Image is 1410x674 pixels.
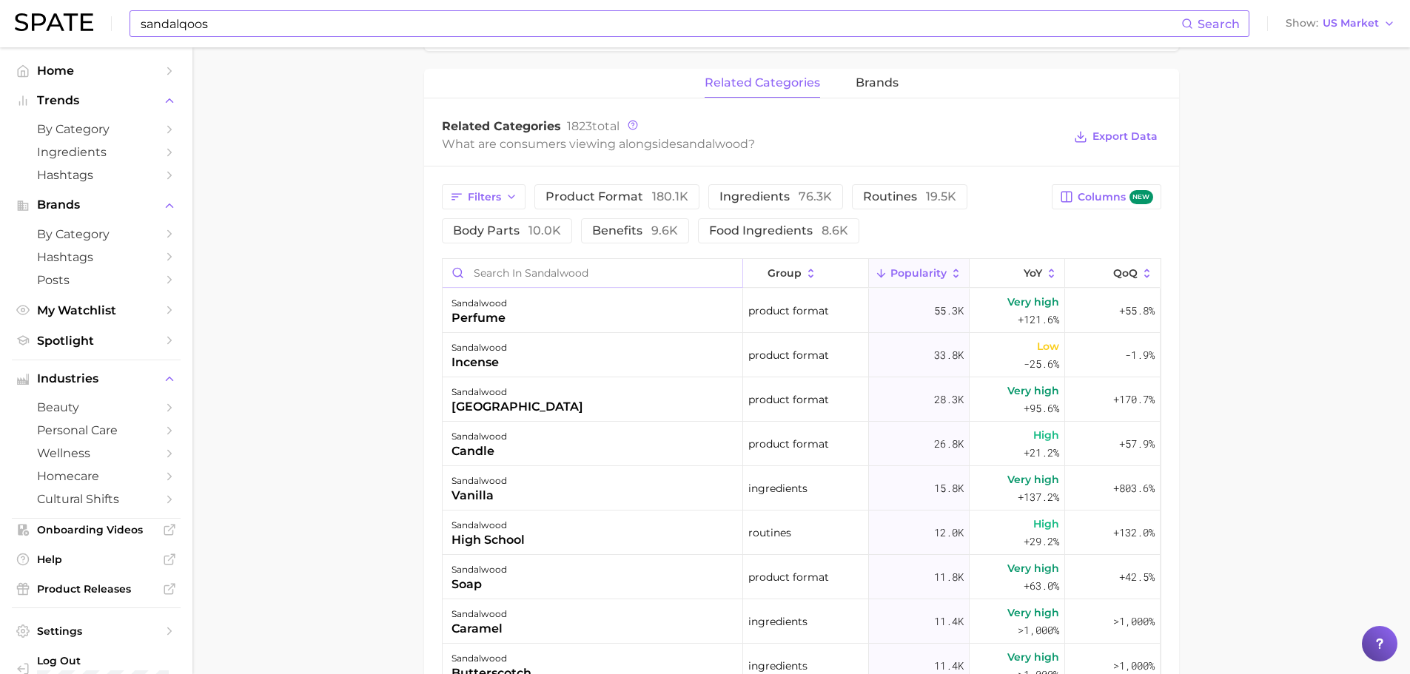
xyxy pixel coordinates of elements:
[1078,190,1152,204] span: Columns
[863,191,956,203] span: routines
[37,372,155,385] span: Industries
[451,428,507,445] div: sandalwood
[1037,337,1059,355] span: Low
[1024,267,1042,279] span: YoY
[451,294,507,312] div: sandalwood
[37,446,155,460] span: wellness
[822,223,848,237] span: 8.6k
[12,488,181,510] a: cultural shifts
[37,553,155,566] span: Help
[451,576,507,593] div: soap
[443,466,1161,510] button: sandalwoodvanillaingredients15.8kVery high+137.2%+803.6%
[1024,400,1059,417] span: +95.6%
[37,492,155,506] span: cultural shifts
[37,94,155,107] span: Trends
[12,465,181,488] a: homecare
[12,329,181,352] a: Spotlight
[451,650,531,667] div: sandalwood
[1113,658,1155,673] span: >1,000%
[1282,14,1399,33] button: ShowUS Market
[1007,293,1059,311] span: Very high
[453,225,561,237] span: body parts
[1113,391,1155,408] span: +170.7%
[451,472,507,490] div: sandalwood
[12,396,181,419] a: beauty
[12,118,181,141] a: by Category
[748,568,829,586] span: product format
[139,11,1181,36] input: Search here for a brand, industry, or ingredient
[934,568,964,586] span: 11.8k
[1119,435,1155,453] span: +57.9%
[748,302,829,320] span: product format
[12,578,181,600] a: Product Releases
[1125,346,1155,364] span: -1.9%
[1092,130,1158,143] span: Export Data
[442,184,526,209] button: Filters
[652,189,688,203] span: 180.1k
[443,377,1161,422] button: sandalwood[GEOGRAPHIC_DATA]product format28.3kVery high+95.6%+170.7%
[869,259,970,288] button: Popularity
[934,435,964,453] span: 26.8k
[12,223,181,246] a: by Category
[934,346,964,364] span: 33.8k
[934,613,964,630] span: 11.4k
[37,303,155,317] span: My Watchlist
[1113,479,1155,497] span: +803.6%
[1007,604,1059,621] span: Very high
[934,479,964,497] span: 15.8k
[451,398,583,416] div: [GEOGRAPHIC_DATA]
[1007,471,1059,488] span: Very high
[37,273,155,287] span: Posts
[12,194,181,216] button: Brands
[12,368,181,390] button: Industries
[1018,488,1059,506] span: +137.2%
[677,137,748,151] span: sandalwood
[443,259,742,287] input: Search in sandalwood
[1024,355,1059,373] span: -25.6%
[37,582,155,596] span: Product Releases
[451,605,507,623] div: sandalwood
[15,13,93,31] img: SPATE
[12,299,181,322] a: My Watchlist
[37,64,155,78] span: Home
[12,442,181,465] a: wellness
[1119,568,1155,586] span: +42.5%
[37,198,155,212] span: Brands
[443,333,1161,377] button: sandalwoodincenseproduct format33.8kLow-25.6%-1.9%
[890,267,947,279] span: Popularity
[451,354,507,371] div: incense
[37,122,155,136] span: by Category
[12,269,181,291] a: Posts
[37,423,155,437] span: personal care
[451,442,507,460] div: candle
[1113,267,1138,279] span: QoQ
[12,519,181,541] a: Onboarding Videos
[748,479,808,497] span: ingredients
[451,531,525,549] div: high school
[970,259,1065,288] button: YoY
[545,191,688,203] span: product format
[1007,382,1059,400] span: Very high
[37,624,155,638] span: Settings
[443,555,1161,599] button: sandalwoodsoapproduct format11.8kVery high+63.0%+42.5%
[37,654,188,667] span: Log Out
[1024,444,1059,462] span: +21.2%
[451,309,507,327] div: perfume
[1024,577,1059,595] span: +63.0%
[37,400,155,414] span: beauty
[443,289,1161,333] button: sandalwoodperfumeproduct format55.3kVery high+121.6%+55.8%
[12,419,181,442] a: personal care
[12,246,181,269] a: Hashtags
[748,391,829,408] span: product format
[37,523,155,536] span: Onboarding Videos
[451,516,525,534] div: sandalwood
[1018,623,1059,637] span: >1,000%
[1007,648,1059,666] span: Very high
[567,119,592,133] span: 1823
[443,422,1161,466] button: sandalwoodcandleproduct format26.8kHigh+21.2%+57.9%
[1198,17,1240,31] span: Search
[743,259,869,288] button: group
[709,225,848,237] span: food ingredients
[705,76,820,90] span: related categories
[934,524,964,542] span: 12.0k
